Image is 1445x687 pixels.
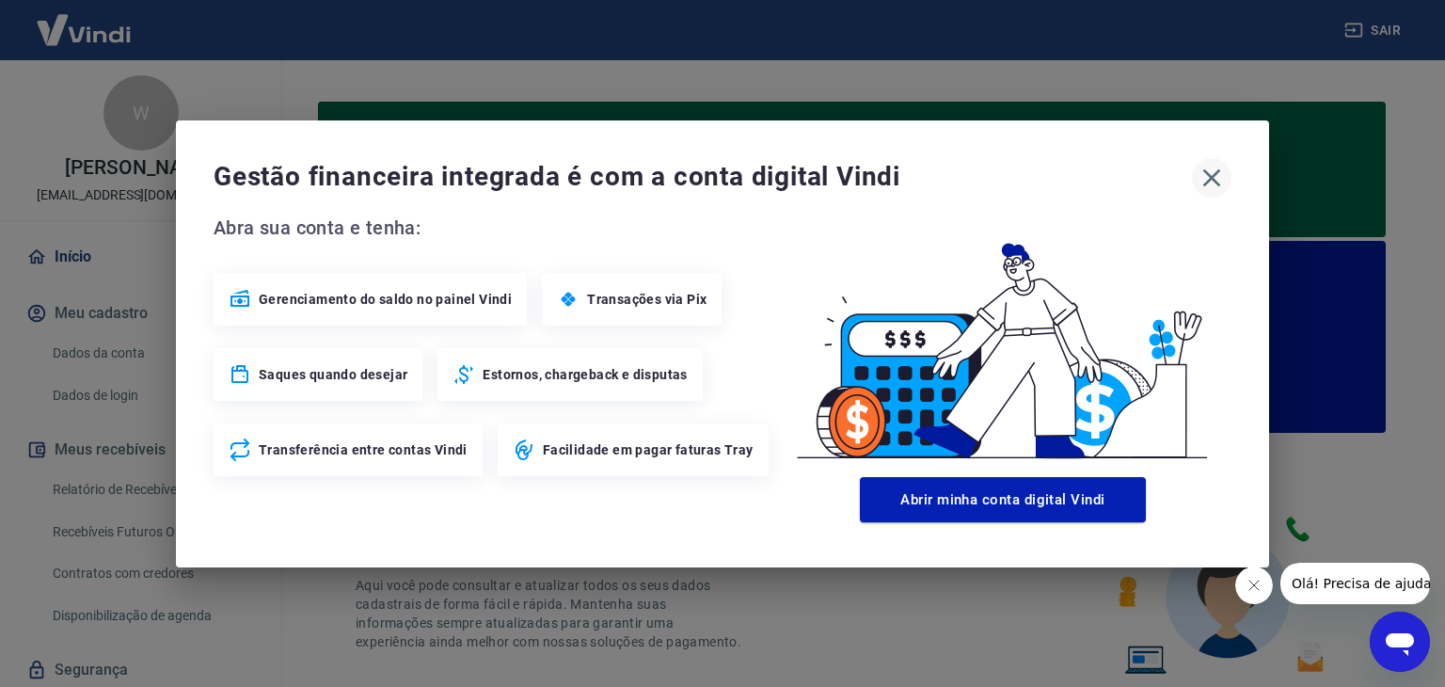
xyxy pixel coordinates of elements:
[214,158,1192,196] span: Gestão financeira integrada é com a conta digital Vindi
[1370,612,1430,672] iframe: Botão para abrir a janela de mensagens
[1235,567,1273,604] iframe: Fechar mensagem
[587,290,707,309] span: Transações via Pix
[1280,563,1430,604] iframe: Mensagem da empresa
[483,365,687,384] span: Estornos, chargeback e disputas
[259,365,407,384] span: Saques quando desejar
[543,440,754,459] span: Facilidade em pagar faturas Tray
[774,213,1231,470] img: Good Billing
[860,477,1146,522] button: Abrir minha conta digital Vindi
[259,290,512,309] span: Gerenciamento do saldo no painel Vindi
[214,213,774,243] span: Abra sua conta e tenha:
[11,13,158,28] span: Olá! Precisa de ajuda?
[259,440,468,459] span: Transferência entre contas Vindi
